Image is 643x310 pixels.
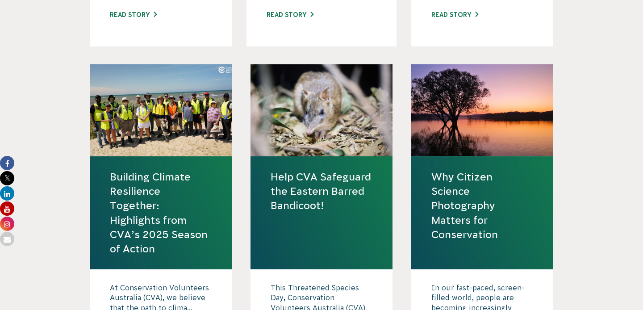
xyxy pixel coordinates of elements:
[431,11,478,18] a: Read story
[267,11,313,18] a: Read story
[271,170,372,213] a: Help CVA Safeguard the Eastern Barred Bandicoot!
[431,170,533,242] a: Why Citizen Science Photography Matters for Conservation
[110,11,157,18] a: Read story
[110,170,212,256] a: Building Climate Resilience Together: Highlights from CVA’s 2025 Season of Action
